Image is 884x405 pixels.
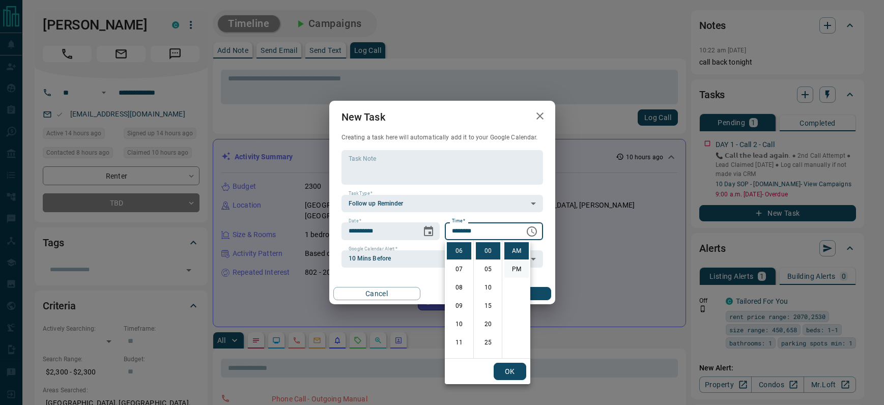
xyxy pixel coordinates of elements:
button: OK [494,363,526,380]
button: Cancel [333,287,420,300]
li: 15 minutes [476,297,500,314]
label: Task Type [349,190,373,197]
label: Google Calendar Alert [349,246,397,252]
button: Choose time, selected time is 6:00 AM [522,221,542,242]
li: 10 hours [447,315,471,333]
li: 11 hours [447,334,471,351]
li: 10 minutes [476,279,500,296]
div: 10 Mins Before [341,250,543,268]
ul: Select minutes [473,240,502,358]
li: 5 minutes [476,261,500,278]
li: 8 hours [447,279,471,296]
li: 0 minutes [476,242,500,259]
li: 6 hours [447,242,471,259]
div: Follow up Reminder [341,195,543,212]
li: 30 minutes [476,352,500,369]
li: AM [504,242,529,259]
li: 7 hours [447,261,471,278]
label: Time [452,218,465,224]
ul: Select meridiem [502,240,530,358]
p: Creating a task here will automatically add it to your Google Calendar. [341,133,543,142]
label: Date [349,218,361,224]
li: 20 minutes [476,315,500,333]
li: 9 hours [447,297,471,314]
li: 25 minutes [476,334,500,351]
li: PM [504,261,529,278]
h2: New Task [329,101,397,133]
ul: Select hours [445,240,473,358]
button: Choose date, selected date is Aug 12, 2025 [418,221,439,242]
